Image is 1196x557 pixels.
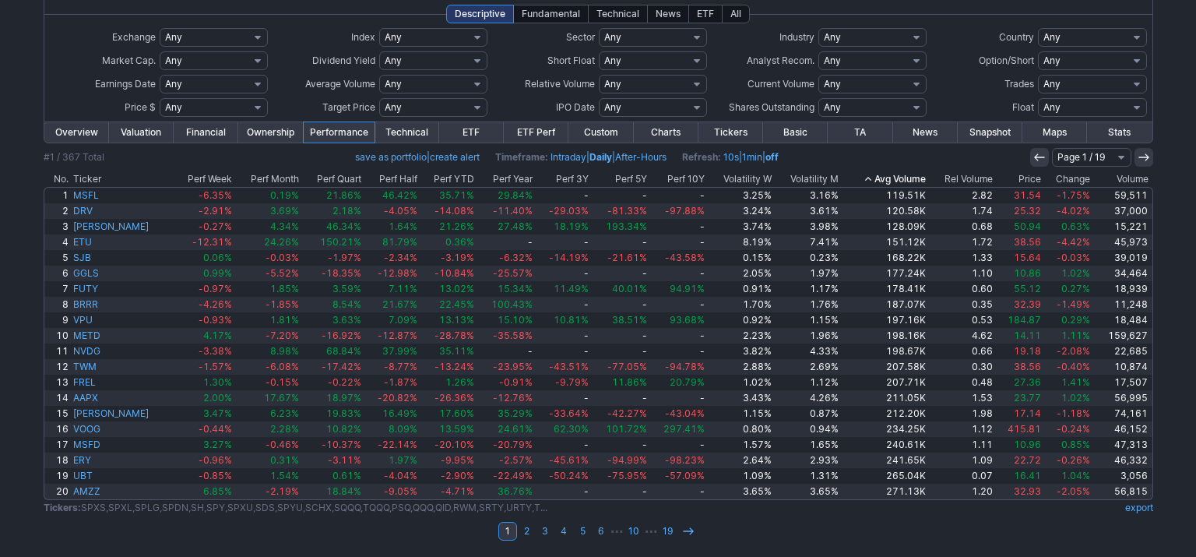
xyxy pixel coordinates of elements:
[841,203,927,219] a: 120.58K
[172,203,234,219] a: -2.91%
[707,203,774,219] a: 3.24%
[322,330,361,341] span: -16.92%
[707,281,774,297] a: 0.91%
[270,220,299,232] span: 4.34%
[928,328,995,344] a: 4.62
[707,297,774,312] a: 1.70%
[707,328,774,344] a: 2.23%
[301,312,364,328] a: 3.63%
[765,151,779,163] a: off
[420,188,477,203] a: 35.71%
[1014,220,1041,232] span: 50.94
[665,205,705,217] span: -97.88%
[893,122,958,143] a: News
[995,281,1043,297] a: 55.12
[649,219,708,234] a: -
[1092,328,1152,344] a: 159,627
[71,281,172,297] a: FUTY
[774,312,841,328] a: 1.15%
[649,266,708,281] a: -
[172,219,234,234] a: -0.27%
[434,267,474,279] span: -10.84%
[420,266,477,281] a: -10.84%
[328,252,361,263] span: -1.97%
[841,266,927,281] a: 177.24K
[649,281,708,297] a: 94.91%
[301,219,364,234] a: 46.34%
[535,266,591,281] a: -
[44,281,71,297] a: 7
[420,234,477,250] a: 0.36%
[238,122,303,143] a: Ownership
[477,188,535,203] a: 29.84%
[591,281,649,297] a: 40.01%
[234,219,301,234] a: 4.34%
[109,122,174,143] a: Valuation
[234,188,301,203] a: 0.19%
[234,281,301,297] a: 1.85%
[535,312,591,328] a: 10.81%
[606,220,647,232] span: 193.34%
[203,252,232,263] span: 0.06%
[420,250,477,266] a: -3.19%
[549,205,589,217] span: -29.03%
[535,328,591,344] a: -
[1092,188,1152,203] a: 59,511
[588,5,648,23] div: Technical
[420,312,477,328] a: 13.13%
[420,281,477,297] a: 13.02%
[332,298,361,310] span: 8.54%
[439,298,474,310] span: 22.45%
[355,150,480,165] span: |
[439,189,474,201] span: 35.71%
[420,219,477,234] a: 21.26%
[1043,328,1092,344] a: 1.11%
[378,267,417,279] span: -12.98%
[1057,236,1090,248] span: -4.42%
[477,281,535,297] a: 15.34%
[1092,312,1152,328] a: 18,484
[707,250,774,266] a: 0.15%
[995,219,1043,234] a: 50.94
[322,267,361,279] span: -18.35%
[304,122,375,143] a: Performance
[326,220,361,232] span: 46.34%
[234,297,301,312] a: -1.85%
[477,250,535,266] a: -6.32%
[1061,220,1090,232] span: 0.63%
[270,283,299,294] span: 1.85%
[332,314,361,326] span: 3.63%
[301,266,364,281] a: -18.35%
[1043,297,1092,312] a: -1.49%
[841,328,927,344] a: 198.16K
[1014,298,1041,310] span: 32.39
[1092,266,1152,281] a: 34,464
[554,283,589,294] span: 11.49%
[364,281,420,297] a: 7.11%
[774,328,841,344] a: 1.96%
[774,266,841,281] a: 1.97%
[535,250,591,266] a: -14.19%
[270,205,299,217] span: 3.69%
[607,205,647,217] span: -81.33%
[995,188,1043,203] a: 31.54
[44,203,71,219] a: 2
[841,250,927,266] a: 168.22K
[591,266,649,281] a: -
[44,266,71,281] a: 6
[1057,252,1090,263] span: -0.03%
[364,266,420,281] a: -12.98%
[499,252,533,263] span: -6.32%
[266,298,299,310] span: -1.85%
[774,203,841,219] a: 3.61%
[1092,203,1152,219] a: 37,000
[1043,312,1092,328] a: 0.29%
[591,203,649,219] a: -81.33%
[995,234,1043,250] a: 38.56
[841,234,927,250] a: 151.12K
[591,250,649,266] a: -21.61%
[1043,203,1092,219] a: -4.02%
[199,298,232,310] span: -4.26%
[332,205,361,217] span: 2.18%
[535,188,591,203] a: -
